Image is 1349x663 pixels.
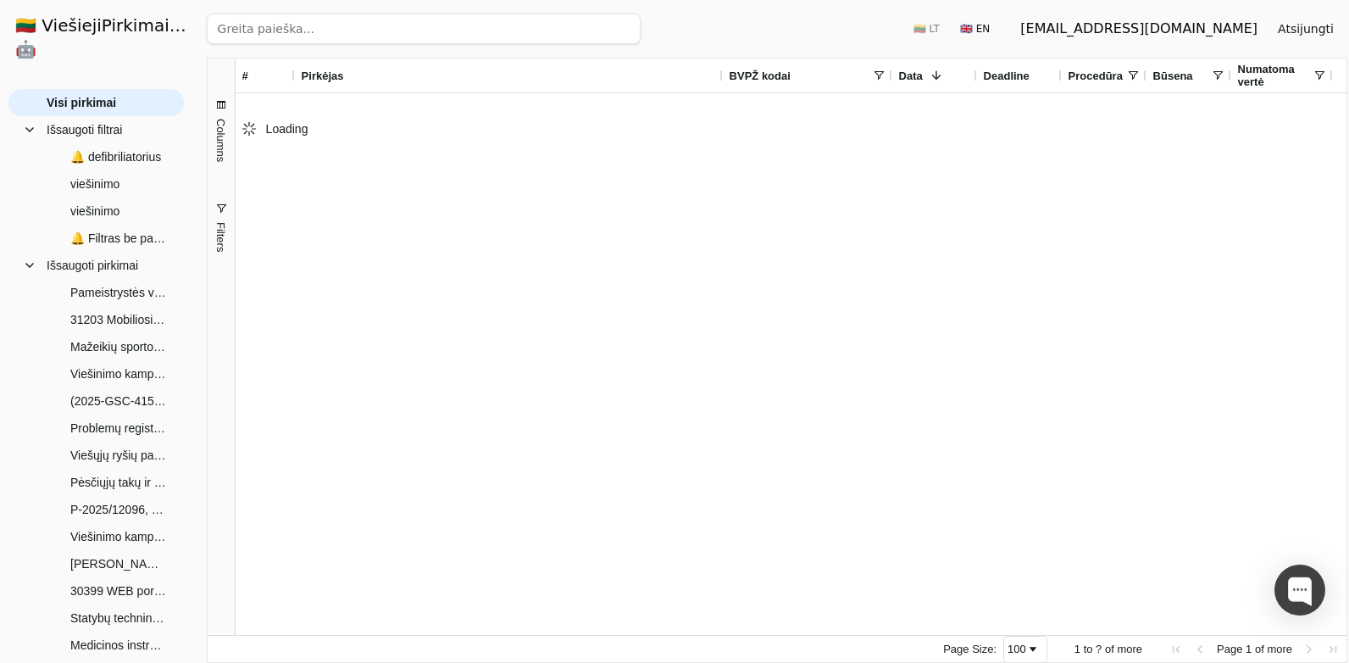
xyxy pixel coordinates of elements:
span: ? [1096,643,1102,655]
span: P-2025/12096, Mokslo paskirties modulinio pastato (gaminio) lopšelio-darželio Nidos g. 2A, Dercek... [70,497,167,522]
span: Viešinimo kampanija "Persėsk į elektromobilį" [70,524,167,549]
span: 30399 WEB portalų programavimo ir konsultavimo paslaugos [70,578,167,604]
span: of [1105,643,1114,655]
span: 1 [1074,643,1080,655]
span: 🔔 Filtras be pavadinimo [70,226,167,251]
span: Problemų registravimo ir administravimo informacinės sistemos sukūrimo, įdiegimo, palaikymo ir ap... [70,415,167,441]
span: Deadline [984,70,1030,82]
input: Greita paieška... [207,14,641,44]
span: # [242,70,248,82]
span: [PERSON_NAME] valdymo informacinė sistema / Asset management information system [70,551,167,577]
span: viešinimo [70,171,119,197]
div: [EMAIL_ADDRESS][DOMAIN_NAME] [1020,19,1257,39]
div: Last Page [1326,643,1340,656]
span: Išsaugoti pirkimai [47,253,138,278]
span: Būsena [1153,70,1193,82]
span: Page [1217,643,1242,655]
span: Numatoma vertė [1238,63,1313,88]
span: Columns [214,119,227,162]
div: 100 [1008,643,1026,655]
div: Next Page [1302,643,1316,656]
span: more [1267,643,1292,655]
span: Pėsčiųjų takų ir automobilių stovėjimo aikštelių sutvarkymo darbai. [70,470,167,495]
span: Statybų techninės priežiūros paslaugos [70,605,167,631]
span: Medicinos instrumentų pirkimas I (10744) [70,632,167,658]
span: Loading [266,122,308,136]
div: Page Size: [943,643,996,655]
span: Procedūra [1069,70,1123,82]
span: (2025-GSC-415) Personalo valdymo sistemos nuomos ir kitos paslaugos [70,388,167,414]
span: 31203 Mobiliosios programėlės, interneto svetainės ir interneto parduotuvės sukūrimas su vystymo ... [70,307,167,332]
span: Visi pirkimai [47,90,116,115]
span: Pameistrystės viešinimo Lietuvoje komunikacijos strategijos įgyvendinimas [70,280,167,305]
span: 🔔 defibriliatorius [70,144,161,170]
span: Išsaugoti filtrai [47,117,122,142]
span: to [1084,643,1093,655]
button: 🇬🇧 EN [950,15,1000,42]
span: viešinimo [70,198,119,224]
span: Data [899,70,923,82]
span: BVPŽ kodai [730,70,791,82]
div: First Page [1169,643,1183,656]
span: 1 [1246,643,1252,655]
button: Atsijungti [1264,14,1347,44]
span: Viešųjų ryšių paslaugos [70,443,167,468]
span: Filters [214,222,227,252]
span: Mažeikių sporto ir pramogų centro Sedos g. 55, Mažeikiuose statybos valdymo, įskaitant statybos t... [70,334,167,359]
span: of [1255,643,1264,655]
div: Previous Page [1193,643,1207,656]
span: Pirkėjas [302,70,344,82]
span: Viešinimo kampanija "Persėsk į elektromobilį" [70,361,167,387]
div: Page Size [1003,636,1047,663]
span: more [1117,643,1142,655]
